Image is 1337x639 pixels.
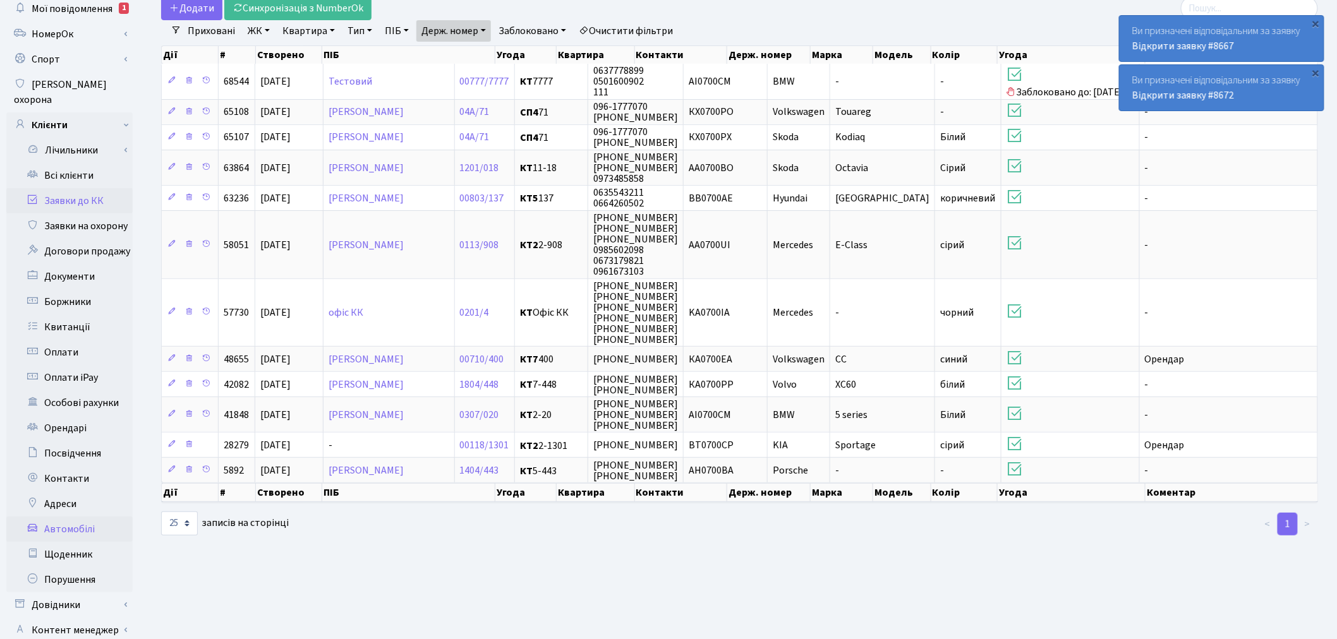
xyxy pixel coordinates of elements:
[520,378,533,391] b: КТ
[835,439,876,453] span: Sportage
[835,408,868,422] span: 5 series
[689,191,733,205] span: ВВ0700АЕ
[940,131,965,145] span: Білий
[520,464,533,478] b: КТ
[1278,513,1298,535] a: 1
[6,21,133,47] a: НомерОк
[593,279,678,347] span: [PHONE_NUMBER] [PHONE_NUMBER] [PHONE_NUMBER] [PHONE_NUMBER] [PHONE_NUMBER] [PHONE_NUMBER]
[224,191,249,205] span: 63236
[322,46,495,64] th: ПІБ
[931,483,998,502] th: Колір
[1145,378,1149,391] span: -
[161,511,198,535] select: записів на сторінці
[416,20,491,42] a: Держ. номер
[380,20,414,42] a: ПІБ
[520,410,583,420] span: 2-20
[6,365,133,390] a: Оплати iPay
[260,306,291,319] span: [DATE]
[940,105,944,119] span: -
[224,238,249,252] span: 58051
[689,238,730,252] span: АА0700UI
[593,100,678,124] span: 096-1777070 [PHONE_NUMBER]
[593,125,678,150] span: 096-1777070 [PHONE_NUMBER]
[520,191,538,205] b: КТ5
[260,191,291,205] span: [DATE]
[260,408,291,422] span: [DATE]
[6,188,133,213] a: Заявки до КК
[520,75,533,88] b: КТ
[689,408,731,422] span: AI0700CM
[1146,483,1318,502] th: Коментар
[520,240,583,250] span: 2-908
[183,20,240,42] a: Приховані
[6,47,133,72] a: Спорт
[520,379,583,390] span: 7-448
[835,105,871,119] span: Touareg
[6,592,133,618] a: Довідники
[593,439,678,453] span: [PHONE_NUMBER]
[329,464,404,478] a: [PERSON_NAME]
[460,378,499,391] a: 1804/448
[6,264,133,289] a: Документи
[520,163,583,173] span: 11-18
[689,75,731,88] span: АІ0700СМ
[460,105,490,119] a: 04А/71
[15,138,133,163] a: Лічильники
[162,483,219,502] th: Дії
[635,483,728,502] th: Контакти
[520,441,583,451] span: 2-1301
[224,131,249,145] span: 65107
[1120,65,1324,110] div: Ви призначені відповідальним за заявку
[557,483,635,502] th: Квартира
[520,161,533,175] b: КТ
[773,352,825,366] span: Volkswagen
[520,439,538,453] b: КТ2
[593,64,644,99] span: 0637778899 0501600902 111
[940,75,944,88] span: -
[224,408,249,422] span: 41848
[835,75,839,88] span: -
[1120,16,1324,61] div: Ви призначені відповідальним за заявку
[689,161,734,175] span: AA0700BO
[689,378,734,391] span: КА0700РР
[260,238,291,252] span: [DATE]
[224,439,249,453] span: 28279
[161,511,289,535] label: записів на сторінці
[689,464,734,478] span: АН0700ВА
[1145,408,1149,422] span: -
[6,390,133,415] a: Особові рахунки
[593,150,678,186] span: [PHONE_NUMBER] [PHONE_NUMBER] 0973485858
[224,306,249,319] span: 57730
[260,75,291,88] span: [DATE]
[727,46,811,64] th: Держ. номер
[998,46,1146,64] th: Угода
[873,46,931,64] th: Модель
[593,458,678,483] span: [PHONE_NUMBER] [PHONE_NUMBER]
[460,464,499,478] a: 1404/443
[940,238,964,252] span: сірий
[6,466,133,491] a: Контакти
[1145,439,1185,453] span: Орендар
[773,464,808,478] span: Porsche
[727,483,811,502] th: Держ. номер
[593,373,678,397] span: [PHONE_NUMBER] [PHONE_NUMBER]
[1310,66,1322,79] div: ×
[6,163,133,188] a: Всі клієнти
[520,408,533,422] b: КТ
[520,193,583,203] span: 137
[940,191,995,205] span: коричневий
[1310,17,1322,30] div: ×
[835,306,839,319] span: -
[224,464,244,478] span: 5892
[773,105,825,119] span: Volkswagen
[940,408,965,422] span: Білий
[6,112,133,138] a: Клієнти
[773,408,795,422] span: BMW
[219,483,255,502] th: #
[256,46,323,64] th: Створено
[329,306,363,319] a: офіс КК
[460,439,509,453] a: 00118/1301
[329,378,404,391] a: [PERSON_NAME]
[835,378,856,391] span: XC60
[329,439,332,453] span: -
